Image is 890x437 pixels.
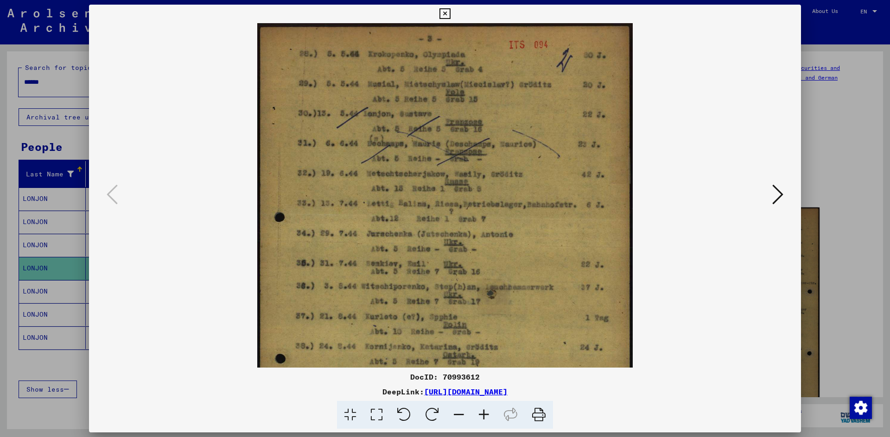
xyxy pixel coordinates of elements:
div: DeepLink: [89,386,801,397]
a: [URL][DOMAIN_NAME] [424,387,508,396]
img: Zustimmung ändern [850,397,872,419]
div: DocID: 70993612 [89,371,801,382]
div: Zustimmung ändern [849,396,871,418]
